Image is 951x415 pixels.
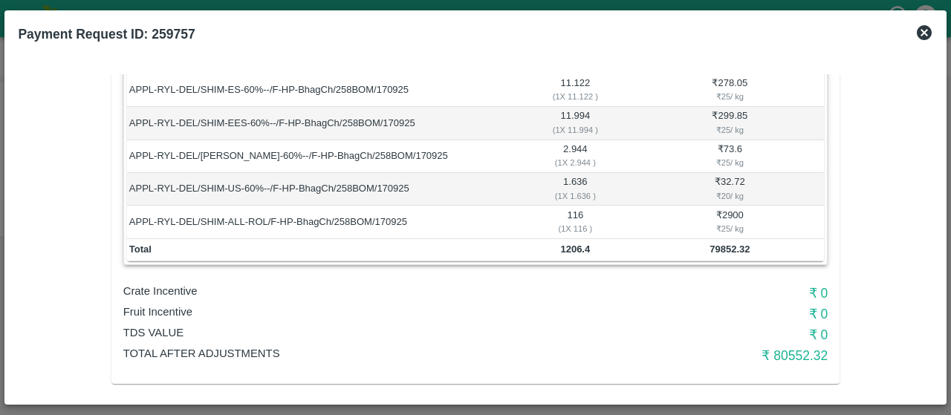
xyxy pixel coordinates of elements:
[517,222,633,235] div: ( 1 X 116 )
[635,206,824,238] td: ₹ 2900
[127,140,516,173] td: APPL-RYL-DEL/[PERSON_NAME]-60%--/F-HP-BhagCh/258BOM/170925
[517,189,633,203] div: ( 1 X 1.636 )
[517,156,633,169] div: ( 1 X 2.944 )
[593,304,828,324] h6: ₹ 0
[123,283,593,299] p: Crate Incentive
[129,244,152,255] b: Total
[593,324,828,345] h6: ₹ 0
[560,244,590,255] b: 1206.4
[127,173,516,206] td: APPL-RYL-DEL/SHIM-US-60%--/F-HP-BhagCh/258BOM/170925
[635,173,824,206] td: ₹ 32.72
[635,140,824,173] td: ₹ 73.6
[638,123,822,137] div: ₹ 25 / kg
[638,90,822,103] div: ₹ 25 / kg
[517,123,633,137] div: ( 1 X 11.994 )
[517,90,633,103] div: ( 1 X 11.122 )
[635,107,824,140] td: ₹ 299.85
[18,27,195,42] b: Payment Request ID: 259757
[635,74,824,107] td: ₹ 278.05
[123,324,593,341] p: TDS VALUE
[638,156,822,169] div: ₹ 25 / kg
[638,222,822,235] div: ₹ 25 / kg
[127,107,516,140] td: APPL-RYL-DEL/SHIM-EES-60%--/F-HP-BhagCh/258BOM/170925
[710,244,750,255] b: 79852.32
[515,206,635,238] td: 116
[638,189,822,203] div: ₹ 20 / kg
[123,304,593,320] p: Fruit Incentive
[127,74,516,107] td: APPL-RYL-DEL/SHIM-ES-60%--/F-HP-BhagCh/258BOM/170925
[127,206,516,238] td: APPL-RYL-DEL/SHIM-ALL-ROL/F-HP-BhagCh/258BOM/170925
[593,345,828,366] h6: ₹ 80552.32
[515,74,635,107] td: 11.122
[593,283,828,304] h6: ₹ 0
[515,140,635,173] td: 2.944
[515,107,635,140] td: 11.994
[515,173,635,206] td: 1.636
[123,345,593,362] p: Total After adjustments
